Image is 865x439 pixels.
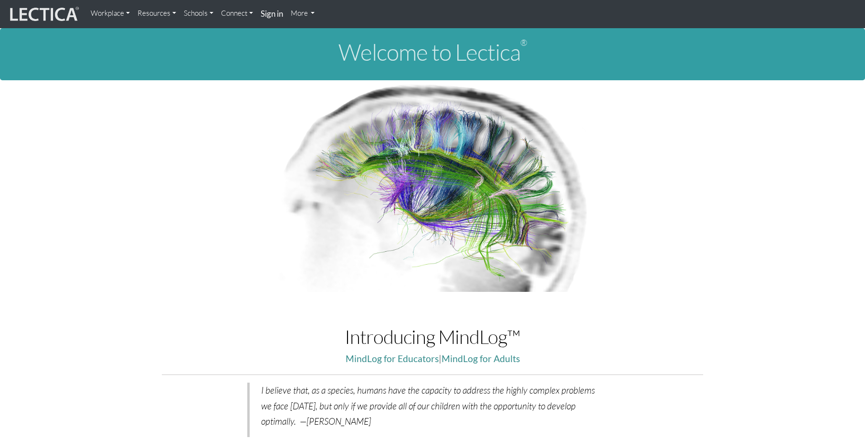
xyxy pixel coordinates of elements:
[287,4,319,23] a: More
[261,9,283,19] strong: Sign in
[162,326,703,347] h1: Introducing MindLog™
[274,80,591,292] img: Human Connectome Project Image
[8,5,79,23] img: lecticalive
[217,4,257,23] a: Connect
[346,353,439,364] a: MindLog for Educators
[8,40,857,65] h1: Welcome to Lectica
[520,37,527,48] sup: ®
[442,353,520,364] a: MindLog for Adults
[180,4,217,23] a: Schools
[261,383,607,429] p: I believe that, as a species, humans have the capacity to address the highly complex problems we ...
[162,351,703,367] p: |
[257,4,287,24] a: Sign in
[134,4,180,23] a: Resources
[87,4,134,23] a: Workplace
